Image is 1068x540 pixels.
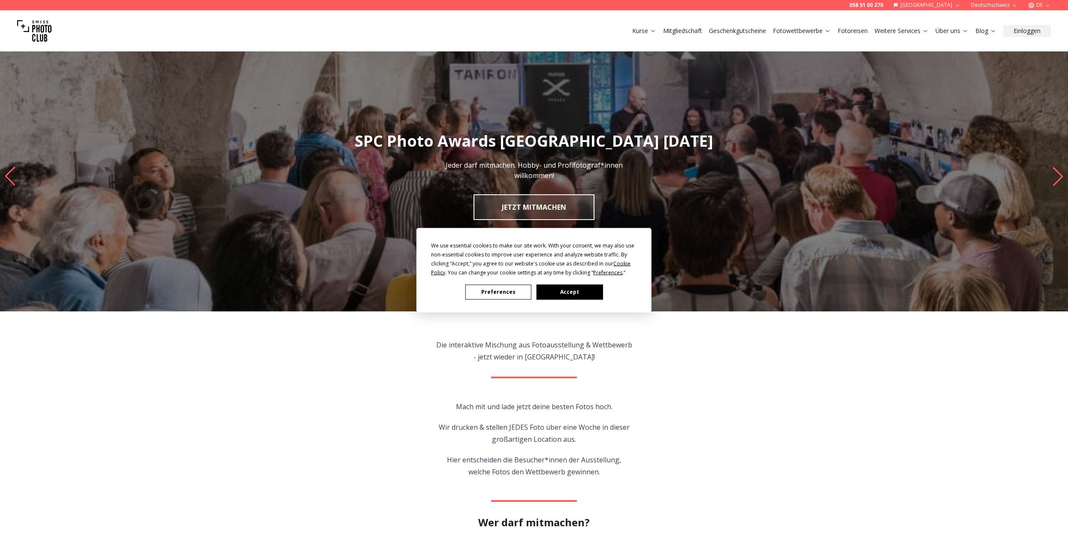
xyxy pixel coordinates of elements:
div: Cookie Consent Prompt [416,228,652,312]
button: Preferences [465,284,531,299]
button: Accept [537,284,603,299]
span: Cookie Policy [431,259,631,276]
span: Preferences [593,268,622,276]
div: We use essential cookies to make our site work. With your consent, we may also use non-essential ... [431,241,637,277]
